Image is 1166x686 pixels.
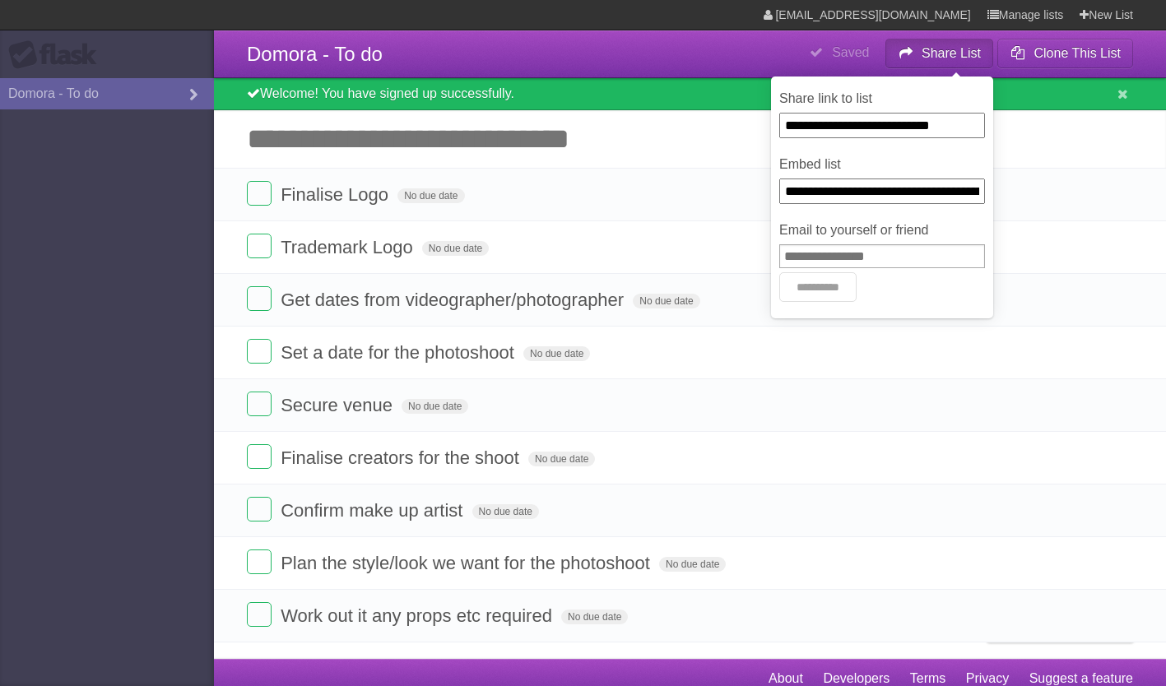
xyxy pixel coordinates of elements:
[247,602,272,627] label: Done
[779,220,985,240] label: Email to yourself or friend
[247,549,272,574] label: Done
[281,553,654,573] span: Plan the style/look we want for the photoshoot
[281,184,393,205] span: Finalise Logo
[779,155,985,174] label: Embed list
[422,241,489,256] span: No due date
[247,181,272,206] label: Done
[281,342,518,363] span: Set a date for the photoshoot
[247,444,272,469] label: Done
[8,40,107,70] div: Flask
[528,452,595,466] span: No due date
[1034,46,1121,60] b: Clone This List
[659,557,726,572] span: No due date
[472,504,539,519] span: No due date
[402,399,468,414] span: No due date
[281,395,397,415] span: Secure venue
[247,392,272,416] label: Done
[997,39,1133,68] button: Clone This List
[885,39,994,68] button: Share List
[523,346,590,361] span: No due date
[281,447,523,468] span: Finalise creators for the shoot
[633,294,699,308] span: No due date
[281,290,628,310] span: Get dates from videographer/photographer
[779,89,985,109] label: Share link to list
[247,43,383,65] span: Domora - To do
[281,500,467,521] span: Confirm make up artist
[247,234,272,258] label: Done
[214,78,1166,110] div: Welcome! You have signed up successfully.
[832,45,869,59] b: Saved
[247,497,272,521] label: Done
[247,339,272,364] label: Done
[397,188,464,203] span: No due date
[247,286,272,311] label: Done
[561,610,628,624] span: No due date
[922,46,981,60] b: Share List
[281,605,556,626] span: Work out it any props etc required
[281,237,417,257] span: Trademark Logo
